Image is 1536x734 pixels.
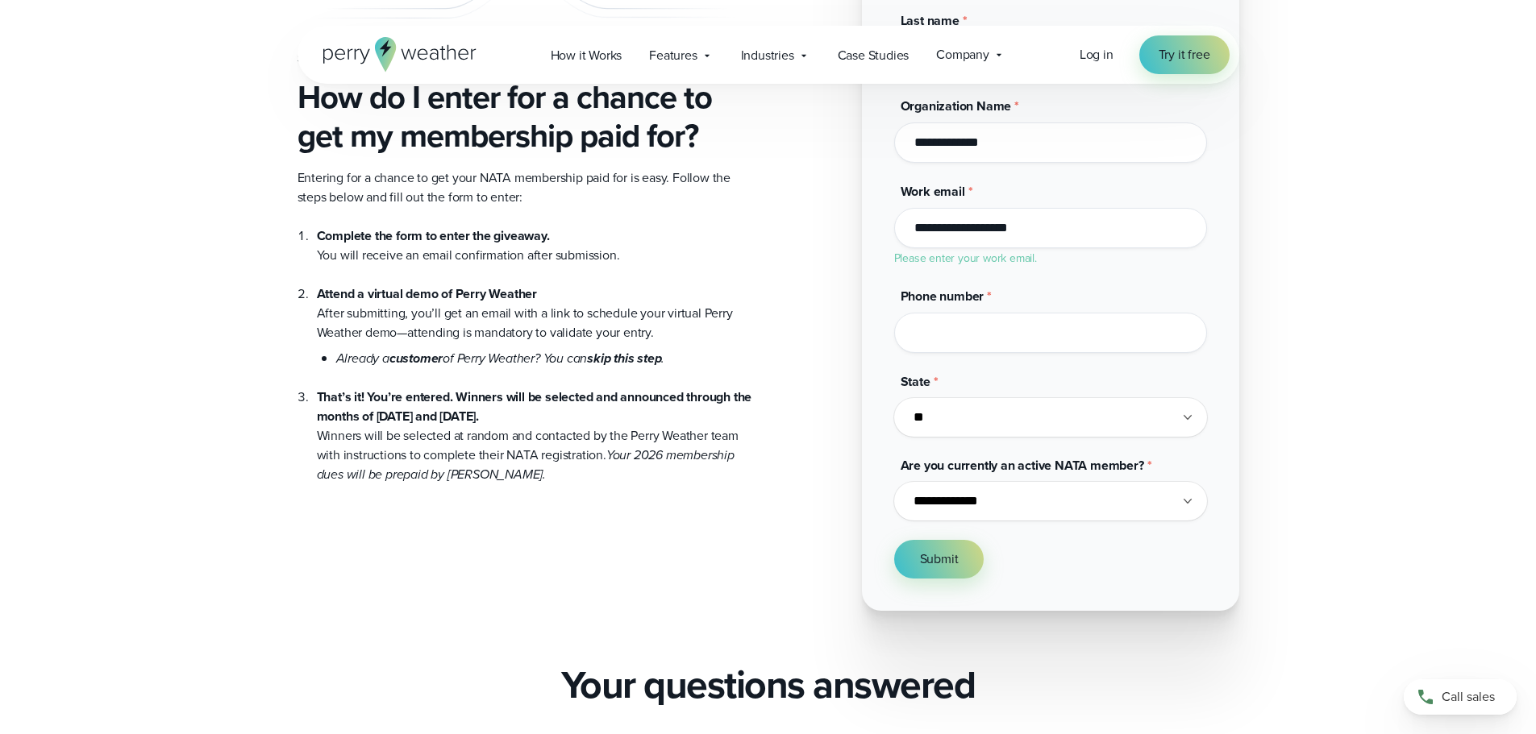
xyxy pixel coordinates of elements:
[1139,35,1230,74] a: Try it free
[1404,679,1517,715] a: Call sales
[389,349,443,367] strong: customer
[561,662,976,707] h2: Your questions answered
[336,349,665,367] em: Already a of Perry Weather? You can .
[317,446,735,483] em: Your 2026 membership dues will be prepaid by [PERSON_NAME].
[838,46,910,65] span: Case Studies
[894,540,984,578] button: Submit
[894,250,1037,267] label: Please enter your work email.
[317,368,756,484] li: Winners will be selected at random and contacted by the Perry Weather team with instructions to c...
[317,226,756,265] li: You will receive an email confirmation after submission.
[298,168,756,207] p: Entering for a chance to get your NATA membership paid for is easy. Follow the steps below and fi...
[741,46,794,65] span: Industries
[649,46,697,65] span: Features
[901,11,959,30] span: Last name
[901,287,984,305] span: Phone number
[1159,45,1210,64] span: Try it free
[587,349,661,367] strong: skip this step
[317,265,756,368] li: After submitting, you’ll get an email with a link to schedule your virtual Perry Weather demo—att...
[901,97,1012,115] span: Organization Name
[901,182,965,201] span: Work email
[317,284,537,303] strong: Attend a virtual demo of Perry Weather
[901,372,930,391] span: State
[317,226,550,245] strong: Complete the form to enter the giveaway.
[537,39,636,72] a: How it Works
[317,388,752,425] strong: That’s it! You’re entered. Winners will be selected and announced through the months of [DATE] an...
[551,46,622,65] span: How it Works
[298,78,756,156] h3: How do I enter for a chance to get my membership paid for?
[901,456,1144,475] span: Are you currently an active NATA member?
[1442,687,1495,707] span: Call sales
[920,549,959,569] span: Submit
[824,39,923,72] a: Case Studies
[936,45,989,64] span: Company
[1080,45,1113,64] a: Log in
